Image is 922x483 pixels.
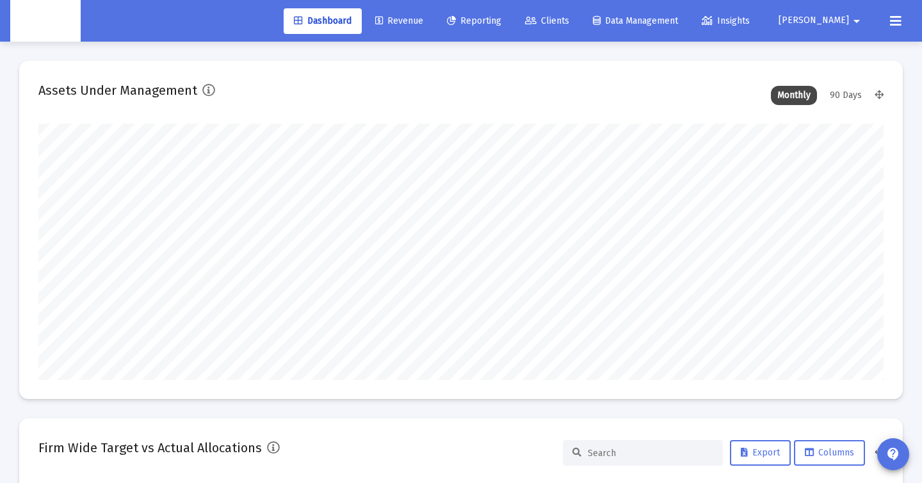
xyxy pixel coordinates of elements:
[886,446,901,462] mat-icon: contact_support
[794,440,865,466] button: Columns
[823,86,868,105] div: 90 Days
[849,8,864,34] mat-icon: arrow_drop_down
[730,440,791,466] button: Export
[294,15,352,26] span: Dashboard
[365,8,433,34] a: Revenue
[763,8,880,33] button: [PERSON_NAME]
[741,447,780,458] span: Export
[437,8,512,34] a: Reporting
[284,8,362,34] a: Dashboard
[38,438,262,458] h2: Firm Wide Target vs Actual Allocations
[805,447,854,458] span: Columns
[20,8,71,34] img: Dashboard
[779,15,849,26] span: [PERSON_NAME]
[447,15,501,26] span: Reporting
[515,8,579,34] a: Clients
[771,86,817,105] div: Monthly
[588,448,713,459] input: Search
[593,15,678,26] span: Data Management
[583,8,688,34] a: Data Management
[375,15,423,26] span: Revenue
[691,8,760,34] a: Insights
[38,80,197,101] h2: Assets Under Management
[702,15,750,26] span: Insights
[525,15,569,26] span: Clients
